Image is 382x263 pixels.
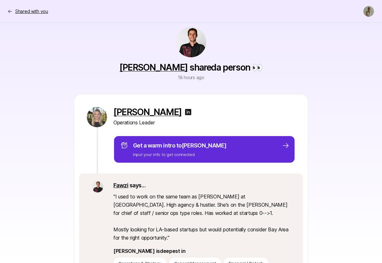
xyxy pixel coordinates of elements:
a: [PERSON_NAME] [119,62,188,73]
p: Operations Leader [113,118,295,127]
a: Fawzi [113,182,128,189]
p: " I used to work on the same team as [PERSON_NAME] at [GEOGRAPHIC_DATA]. High agency & hustler. S... [113,192,290,242]
img: ACg8ocKfD4J6FzG9_HAYQ9B8sLvPSEBLQEDmbHTY_vjoi9sRmV9s2RKt=s160-c [176,27,206,57]
p: Get a warm intro [133,141,226,150]
p: shared a person 👀 [119,62,263,72]
p: Input your info to get connected [133,151,226,158]
img: 9b7f698e_ba64_456c_b983_8976e1755cd1.jpg [87,107,107,127]
p: Shared with you [15,8,48,15]
p: [PERSON_NAME] is deepest in [113,247,290,255]
a: [PERSON_NAME] [113,107,182,117]
span: to [PERSON_NAME] [176,142,226,149]
p: says... [113,181,290,190]
p: 18 hours ago [178,74,204,81]
img: Ashlea Sommer [363,6,374,17]
img: linkedin-logo [184,108,192,116]
img: ACg8ocKfD4J6FzG9_HAYQ9B8sLvPSEBLQEDmbHTY_vjoi9sRmV9s2RKt=s160-c [92,181,103,192]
